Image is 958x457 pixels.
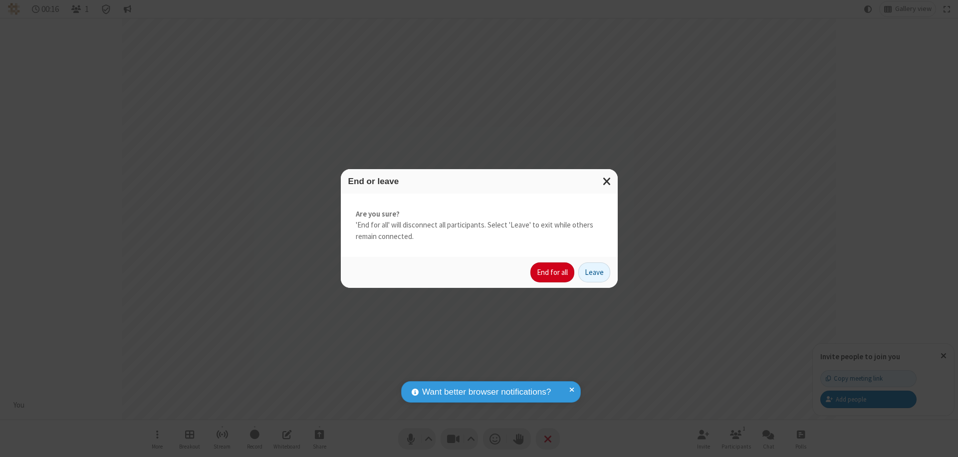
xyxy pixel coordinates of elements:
strong: Are you sure? [356,209,603,220]
span: Want better browser notifications? [422,386,551,399]
button: Close modal [597,169,618,194]
button: End for all [530,262,574,282]
div: 'End for all' will disconnect all participants. Select 'Leave' to exit while others remain connec... [341,194,618,257]
button: Leave [578,262,610,282]
h3: End or leave [348,177,610,186]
